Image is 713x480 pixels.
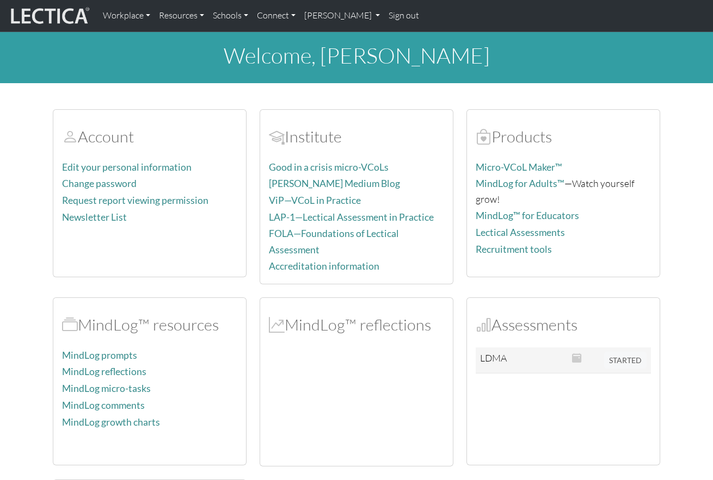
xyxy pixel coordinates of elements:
[62,315,78,334] span: MindLog™ resources
[62,195,208,206] a: Request report viewing permission
[269,228,399,255] a: FOLA—Foundations of Lectical Assessment
[476,347,515,373] td: LDMA
[476,176,651,207] p: —Watch yourself grow!
[269,178,400,189] a: [PERSON_NAME] Medium Blog
[269,315,444,334] h2: MindLog™ reflections
[476,227,565,238] a: Lectical Assessments
[384,4,423,27] a: Sign out
[62,383,151,394] a: MindLog micro-tasks
[99,4,155,27] a: Workplace
[476,244,552,255] a: Recruitment tools
[62,350,137,361] a: MindLog prompts
[476,178,564,189] a: MindLog for Adults™
[62,178,137,189] a: Change password
[62,366,146,377] a: MindLog reflections
[476,161,562,173] a: Micro-VCoL Maker™
[62,315,237,334] h2: MindLog™ resources
[476,127,651,146] h2: Products
[269,315,285,334] span: MindLog
[8,5,90,26] img: lecticalive
[572,352,582,364] span: This Assessment closed on: 2025-08-10 19:00
[62,416,160,428] a: MindLog growth charts
[62,211,127,223] a: Newsletter List
[269,211,434,223] a: LAP-1—Lectical Assessment in Practice
[253,4,300,27] a: Connect
[269,161,389,173] a: Good in a crisis micro-VCoLs
[269,195,361,206] a: ViP—VCoL in Practice
[62,400,145,411] a: MindLog comments
[155,4,208,27] a: Resources
[476,315,491,334] span: Assessments
[269,260,379,272] a: Accreditation information
[476,210,579,221] a: MindLog™ for Educators
[269,127,285,146] span: Account
[269,127,444,146] h2: Institute
[300,4,384,27] a: [PERSON_NAME]
[476,315,651,334] h2: Assessments
[62,161,192,173] a: Edit your personal information
[208,4,253,27] a: Schools
[62,127,237,146] h2: Account
[476,127,491,146] span: Products
[62,127,78,146] span: Account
